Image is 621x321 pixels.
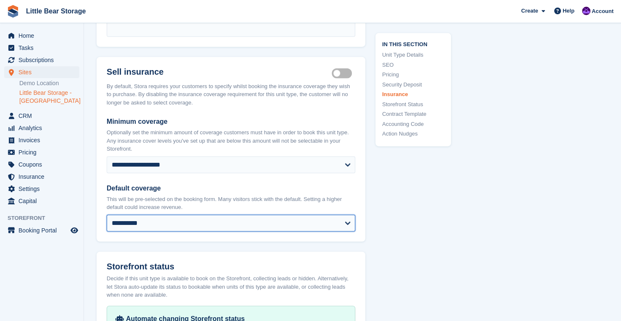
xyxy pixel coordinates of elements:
[18,54,69,66] span: Subscriptions
[382,51,444,59] a: Unit Type Details
[19,79,79,87] a: Demo Location
[107,183,355,193] label: Default coverage
[18,146,69,158] span: Pricing
[23,4,89,18] a: Little Bear Storage
[18,134,69,146] span: Invoices
[4,195,79,207] a: menu
[4,54,79,66] a: menu
[521,7,538,15] span: Create
[382,39,444,47] span: In this section
[4,30,79,42] a: menu
[4,171,79,183] a: menu
[382,100,444,108] a: Storefront Status
[18,159,69,170] span: Coupons
[7,5,19,18] img: stora-icon-8386f47178a22dfd0bd8f6a31ec36ba5ce8667c1dd55bd0f319d3a0aa187defe.svg
[18,42,69,54] span: Tasks
[4,159,79,170] a: menu
[18,66,69,78] span: Sites
[107,262,355,271] h2: Storefront status
[382,70,444,79] a: Pricing
[4,110,79,122] a: menu
[4,224,79,236] a: menu
[107,195,355,211] p: This will be pre-selected on the booking form. Many visitors stick with the default. Setting a hi...
[4,146,79,158] a: menu
[563,7,574,15] span: Help
[107,128,355,153] p: Optionally set the minimum amount of coverage customers must have in order to book this unit type...
[18,122,69,134] span: Analytics
[4,66,79,78] a: menu
[382,120,444,128] a: Accounting Code
[4,183,79,195] a: menu
[107,274,355,299] div: Decide if this unit type is available to book on the Storefront, collecting leads or hidden. Alte...
[18,110,69,122] span: CRM
[107,67,332,77] h2: Sell insurance
[18,224,69,236] span: Booking Portal
[18,183,69,195] span: Settings
[4,134,79,146] a: menu
[18,195,69,207] span: Capital
[18,30,69,42] span: Home
[18,171,69,183] span: Insurance
[19,89,79,105] a: Little Bear Storage - [GEOGRAPHIC_DATA]
[8,214,84,222] span: Storefront
[69,225,79,235] a: Preview store
[107,82,355,107] div: By default, Stora requires your customers to specify whilst booking the insurance coverage they w...
[582,7,590,15] img: Henry Hastings
[382,60,444,69] a: SEO
[382,90,444,99] a: Insurance
[382,80,444,89] a: Security Deposit
[382,110,444,118] a: Contract Template
[107,117,355,127] label: Minimum coverage
[332,73,355,74] label: Insurance coverage required
[4,42,79,54] a: menu
[4,122,79,134] a: menu
[592,7,613,16] span: Account
[382,130,444,138] a: Action Nudges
